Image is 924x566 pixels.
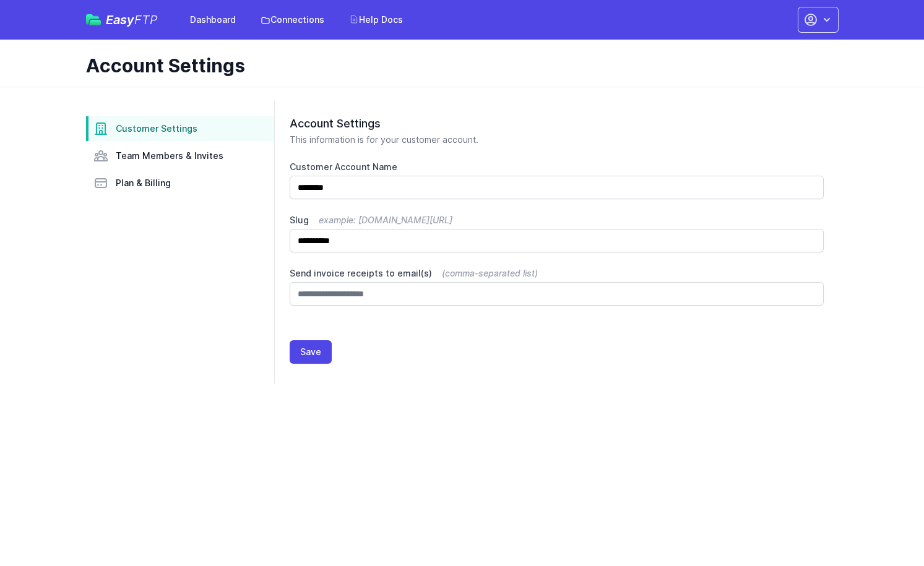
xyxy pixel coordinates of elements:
[106,14,158,26] span: Easy
[86,14,101,25] img: easyftp_logo.png
[86,116,274,141] a: Customer Settings
[116,177,171,189] span: Plan & Billing
[319,215,452,225] span: example: [DOMAIN_NAME][URL]
[116,150,223,162] span: Team Members & Invites
[442,268,538,278] span: (comma-separated list)
[86,14,158,26] a: EasyFTP
[290,116,824,131] h2: Account Settings
[183,9,243,31] a: Dashboard
[290,214,824,226] label: Slug
[86,171,274,195] a: Plan & Billing
[86,54,829,77] h1: Account Settings
[342,9,410,31] a: Help Docs
[134,12,158,27] span: FTP
[86,144,274,168] a: Team Members & Invites
[290,340,332,364] button: Save
[290,161,824,173] label: Customer Account Name
[116,122,197,135] span: Customer Settings
[290,134,824,146] p: This information is for your customer account.
[290,267,824,280] label: Send invoice receipts to email(s)
[253,9,332,31] a: Connections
